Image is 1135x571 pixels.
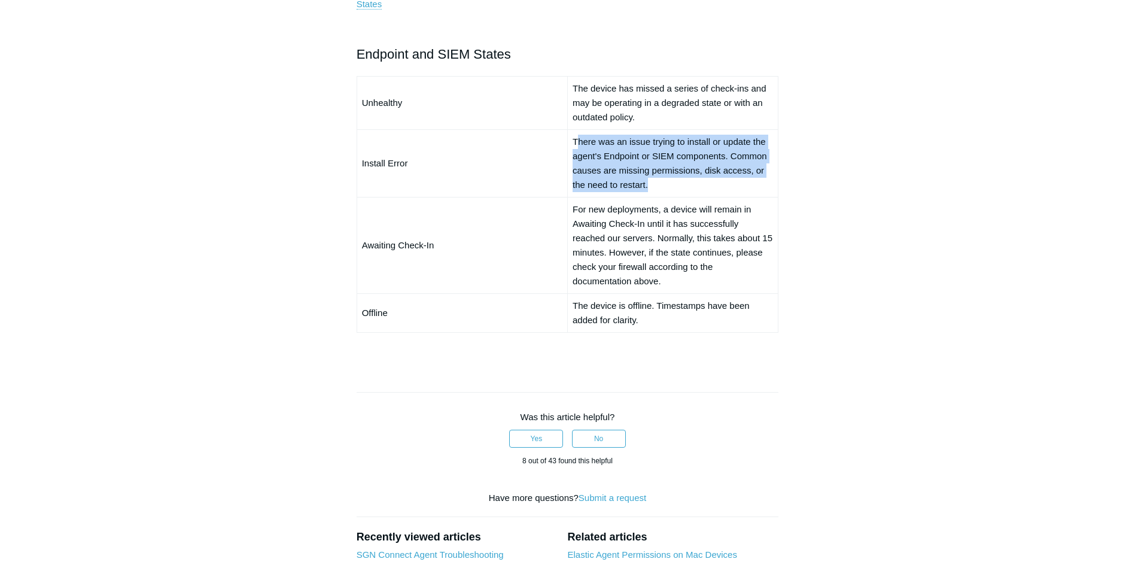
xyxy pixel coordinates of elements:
[357,197,567,293] td: Awaiting Check-In
[522,457,613,465] span: 8 out of 43 found this helpful
[567,197,778,293] td: For new deployments, a device will remain in Awaiting Check-In until it has successfully reached ...
[567,129,778,197] td: There was an issue trying to install or update the agent's Endpoint or SIEM components. Common ca...
[357,129,567,197] td: Install Error
[357,491,779,505] div: Have more questions?
[579,493,646,503] a: Submit a request
[567,76,778,129] td: The device has missed a series of check-ins and may be operating in a degraded state or with an o...
[357,549,504,560] a: SGN Connect Agent Troubleshooting
[521,412,615,422] span: Was this article helpful?
[357,529,556,545] h2: Recently viewed articles
[509,430,563,448] button: This article was helpful
[567,529,778,545] h2: Related articles
[567,549,737,560] a: Elastic Agent Permissions on Mac Devices
[357,293,567,332] td: Offline
[357,44,779,65] h2: Endpoint and SIEM States
[567,293,778,332] td: The device is offline. Timestamps have been added for clarity.
[357,76,567,129] td: Unhealthy
[572,430,626,448] button: This article was not helpful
